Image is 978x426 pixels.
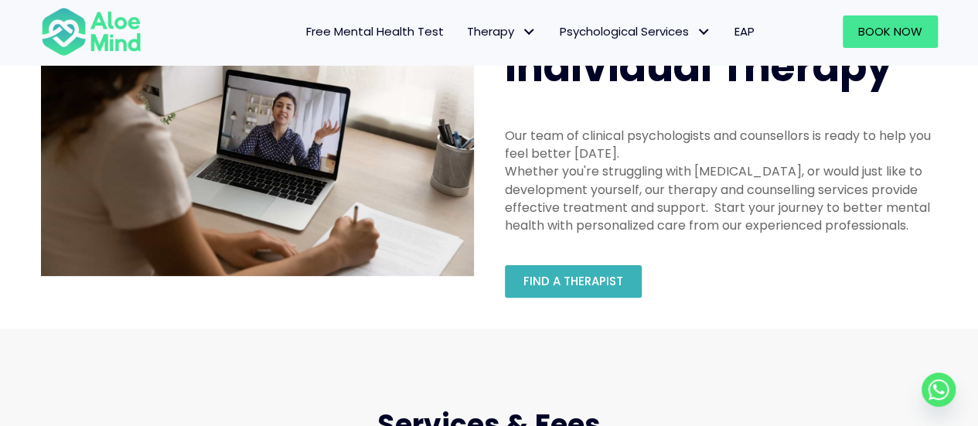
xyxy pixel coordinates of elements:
[523,273,623,289] span: Find a therapist
[295,15,455,48] a: Free Mental Health Test
[505,162,938,234] div: Whether you're struggling with [MEDICAL_DATA], or would just like to development yourself, our th...
[843,15,938,48] a: Book Now
[467,23,537,39] span: Therapy
[505,127,938,162] div: Our team of clinical psychologists and counsellors is ready to help you feel better [DATE].
[518,21,540,43] span: Therapy: submenu
[41,6,141,57] img: Aloe mind Logo
[858,23,922,39] span: Book Now
[723,15,766,48] a: EAP
[560,23,711,39] span: Psychological Services
[505,39,892,95] span: Individual Therapy
[548,15,723,48] a: Psychological ServicesPsychological Services: submenu
[162,15,766,48] nav: Menu
[455,15,548,48] a: TherapyTherapy: submenu
[922,373,956,407] a: Whatsapp
[693,21,715,43] span: Psychological Services: submenu
[41,39,474,276] img: Therapy online individual
[734,23,755,39] span: EAP
[306,23,444,39] span: Free Mental Health Test
[505,265,642,298] a: Find a therapist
